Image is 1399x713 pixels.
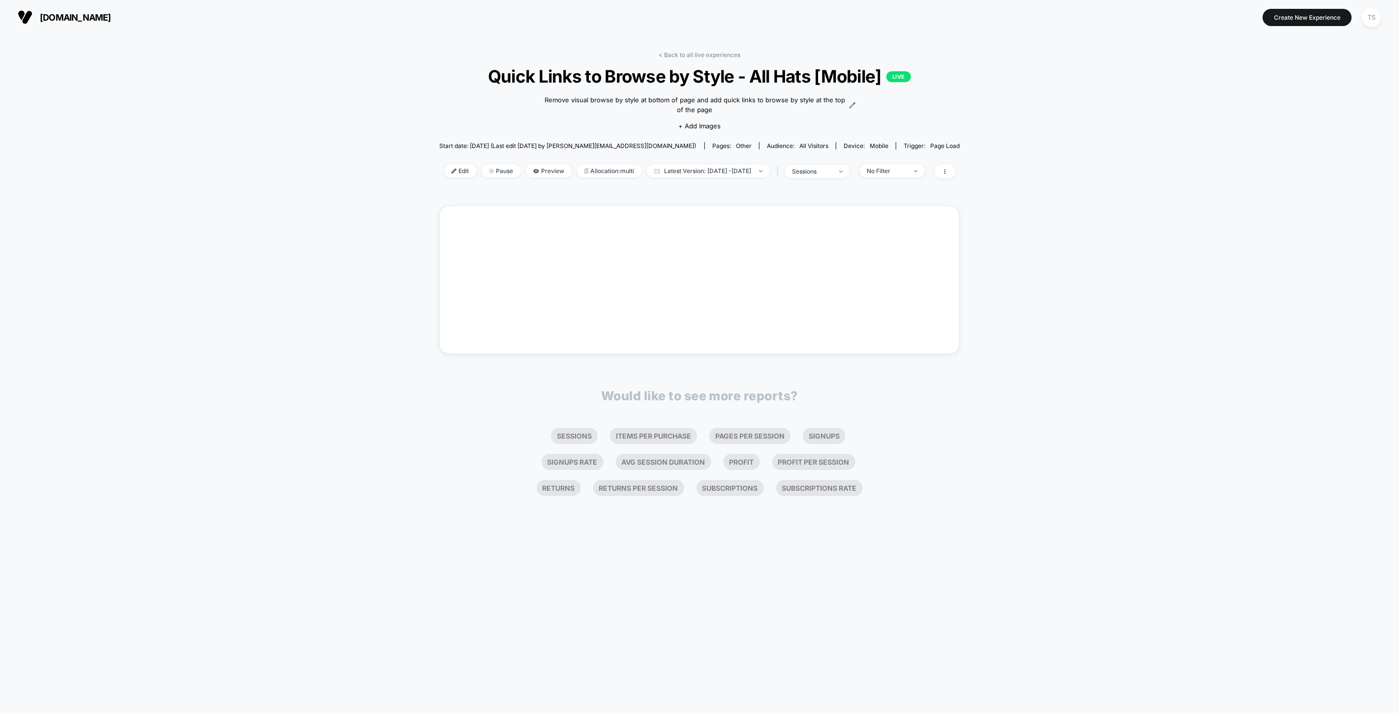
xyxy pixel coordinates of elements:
li: Signups Rate [542,454,604,470]
span: Remove visual browse by style at bottom of page and add quick links to browse by style at the top... [543,95,846,115]
span: | [775,164,785,178]
button: [DOMAIN_NAME] [15,9,114,25]
li: Signups [803,428,846,444]
span: mobile [870,142,888,149]
span: Page Load [930,142,960,149]
li: Profit Per Session [772,454,855,470]
button: Create New Experience [1263,9,1352,26]
span: Device: [836,142,896,149]
span: Edit [444,164,477,178]
div: No Filter [867,167,907,175]
span: Preview [526,164,572,178]
li: Returns Per Session [593,480,684,496]
img: edit [452,169,456,174]
span: Start date: [DATE] (Last edit [DATE] by [PERSON_NAME][EMAIL_ADDRESS][DOMAIN_NAME]) [439,142,696,149]
span: + Add Images [678,122,721,130]
li: Avg Session Duration [616,454,711,470]
div: Audience: [767,142,828,149]
li: Subscriptions [697,480,764,496]
p: LIVE [886,71,911,82]
img: end [759,170,762,172]
li: Items Per Purchase [610,428,697,444]
span: [DOMAIN_NAME] [40,12,111,23]
img: end [914,170,917,172]
img: rebalance [584,168,588,174]
li: Subscriptions Rate [776,480,863,496]
li: Pages Per Session [709,428,791,444]
span: other [736,142,752,149]
li: Sessions [551,428,598,444]
span: Pause [482,164,521,178]
li: Returns [537,480,581,496]
img: Visually logo [18,10,32,25]
div: TS [1362,8,1381,27]
li: Profit [724,454,760,470]
div: Pages: [712,142,752,149]
img: calendar [654,169,660,174]
span: All Visitors [799,142,828,149]
a: < Back to all live experiences [659,51,740,59]
div: Trigger: [904,142,960,149]
img: end [489,169,494,174]
span: Quick Links to Browse by Style - All Hats [Mobile] [465,66,934,87]
div: sessions [792,168,832,175]
img: end [839,171,843,173]
p: Would like to see more reports? [601,388,798,403]
button: TS [1359,7,1384,28]
span: Allocation: multi [577,164,642,178]
span: Latest Version: [DATE] - [DATE] [647,164,770,178]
